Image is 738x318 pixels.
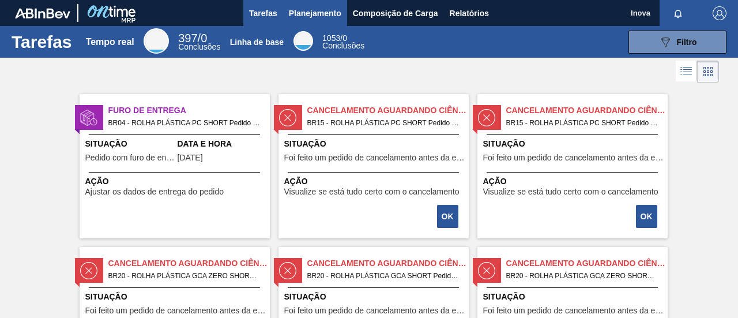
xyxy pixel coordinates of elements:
div: Tempo real [178,33,220,51]
font: Ação [483,177,507,186]
font: 0 [201,32,207,44]
div: Linha de base [293,31,313,51]
font: Tempo real [86,37,134,47]
div: Linha de base [322,35,364,50]
font: Foi feito um pedido de cancelamento antes da etapa de aguardando faturamento [284,306,574,315]
font: Conclusões [322,41,364,50]
span: Foi feito um pedido de cancelamento antes da etapa de aguardando faturamento [85,306,267,315]
button: OK [437,205,458,228]
span: BR15 - ROLHA PLÁSTICA PC SHORT Pedido - 694547 [307,117,460,129]
font: Composição de Carga [353,9,438,18]
font: Ação [284,177,308,186]
span: Foi feito um pedido de cancelamento antes da etapa de aguardando faturamento [284,306,466,315]
font: Filtro [677,38,697,47]
font: OK [442,212,454,221]
span: BR20 - ROLHA PLÁSTICA GCA ZERO SHORT Pedido - 697769 [108,270,261,282]
button: Notificações [660,5,696,21]
font: BR20 - ROLHA PLÁSTICA GCA ZERO SHORT Pedido - 697769 [108,272,307,280]
font: Tarefas [249,9,277,18]
font: Foi feito um pedido de cancelamento antes da etapa de aguardando faturamento [284,153,574,162]
font: Tarefas [12,32,72,51]
font: Situação [85,292,127,301]
font: Relatórios [450,9,489,18]
font: 0 [342,33,347,43]
span: BR04 - ROLHA PLÁSTICA PC SHORT Pedido - 1998670 [108,117,261,129]
font: Furo de Entrega [108,106,186,115]
font: Visualize se está tudo certo com o cancelamento [483,187,658,196]
span: Situação [85,291,267,303]
img: status [478,262,495,279]
span: Foi feito um pedido de cancelamento antes da etapa de aguardando faturamento [284,154,466,162]
font: Cancelamento aguardando ciência [506,106,671,115]
img: TNhmsLtSVTkK8tSr43FrP2fwEKptu5GPRR3wAAAABJRU5ErkJggg== [15,8,70,18]
span: Cancelamento aguardando ciência [506,257,668,270]
span: BR15 - ROLHA PLÁSTICA PC SHORT Pedido - 694548 [506,117,658,129]
font: Conclusões [178,42,220,51]
span: Situação [284,291,466,303]
font: Linha de base [230,38,284,47]
span: Data e Hora [178,138,267,150]
font: Cancelamento aguardando ciência [108,259,273,268]
img: status [279,109,296,126]
span: BR20 - ROLHA PLÁSTICA GCA SHORT Pedido - 716808 [307,270,460,282]
font: [DATE] [178,153,203,162]
img: Sair [713,6,726,20]
div: Completar tarefa: 29904436 [438,204,460,229]
font: Foi feito um pedido de cancelamento antes da etapa de aguardando faturamento [85,306,375,315]
span: 1053 [322,33,340,43]
div: Visão em Cards [697,61,719,83]
span: Situação [85,138,175,150]
span: 27/08/2025, [178,154,203,162]
span: Situação [284,138,466,150]
span: Cancelamento aguardando ciência [307,257,469,270]
span: Foi feito um pedido de cancelamento antes da etapa de aguardando faturamento [483,306,665,315]
span: Cancelamento aguardando ciência [506,104,668,117]
div: Tempo real [144,28,169,54]
span: Cancelamento aguardando ciência [108,257,270,270]
font: BR15 - ROLHA PLÁSTICA PC SHORT Pedido - 694548 [506,119,678,127]
font: Cancelamento aguardando ciência [506,259,671,268]
span: Furo de Entrega [108,104,270,117]
font: Situação [483,139,525,148]
font: / [198,32,201,44]
font: Visualize se está tudo certo com o cancelamento [284,187,460,196]
span: 397 [178,32,197,44]
span: BR20 - ROLHA PLÁSTICA GCA ZERO SHORT Pedido - 722147 [506,270,658,282]
font: Cancelamento aguardando ciência [307,259,472,268]
font: Situação [284,292,326,301]
span: Cancelamento aguardando ciência [307,104,469,117]
font: Cancelamento aguardando ciência [307,106,472,115]
img: status [279,262,296,279]
span: Situação [483,138,665,150]
div: Visão em Lista [676,61,697,83]
span: Situação [483,291,665,303]
font: BR20 - ROLHA PLÁSTICA GCA SHORT Pedido - 716808 [307,272,484,280]
font: Situação [284,139,326,148]
font: OK [641,212,653,221]
img: status [80,109,97,126]
font: Ação [85,177,109,186]
font: Pedido com furo de entrega [85,153,185,162]
font: Situação [483,292,525,301]
font: Ajustar os dados de entrega do pedido [85,187,224,196]
font: Planejamento [289,9,341,18]
font: Data e Hora [178,139,232,148]
span: Foi feito um pedido de cancelamento antes da etapa de aguardando faturamento [483,154,665,162]
img: status [478,109,495,126]
font: BR15 - ROLHA PLÁSTICA PC SHORT Pedido - 694547 [307,119,479,127]
font: BR04 - ROLHA PLÁSTICA PC SHORT Pedido - 1998670 [108,119,284,127]
button: Filtro [628,31,726,54]
font: Inova [631,9,650,17]
button: OK [636,205,657,228]
font: Situação [85,139,127,148]
font: BR20 - ROLHA PLÁSTICA GCA ZERO SHORT Pedido - 722147 [506,272,705,280]
div: Completar tarefa: 29904437 [637,204,658,229]
font: / [340,33,342,43]
span: Pedido com furo de entrega [85,154,175,162]
img: status [80,262,97,279]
